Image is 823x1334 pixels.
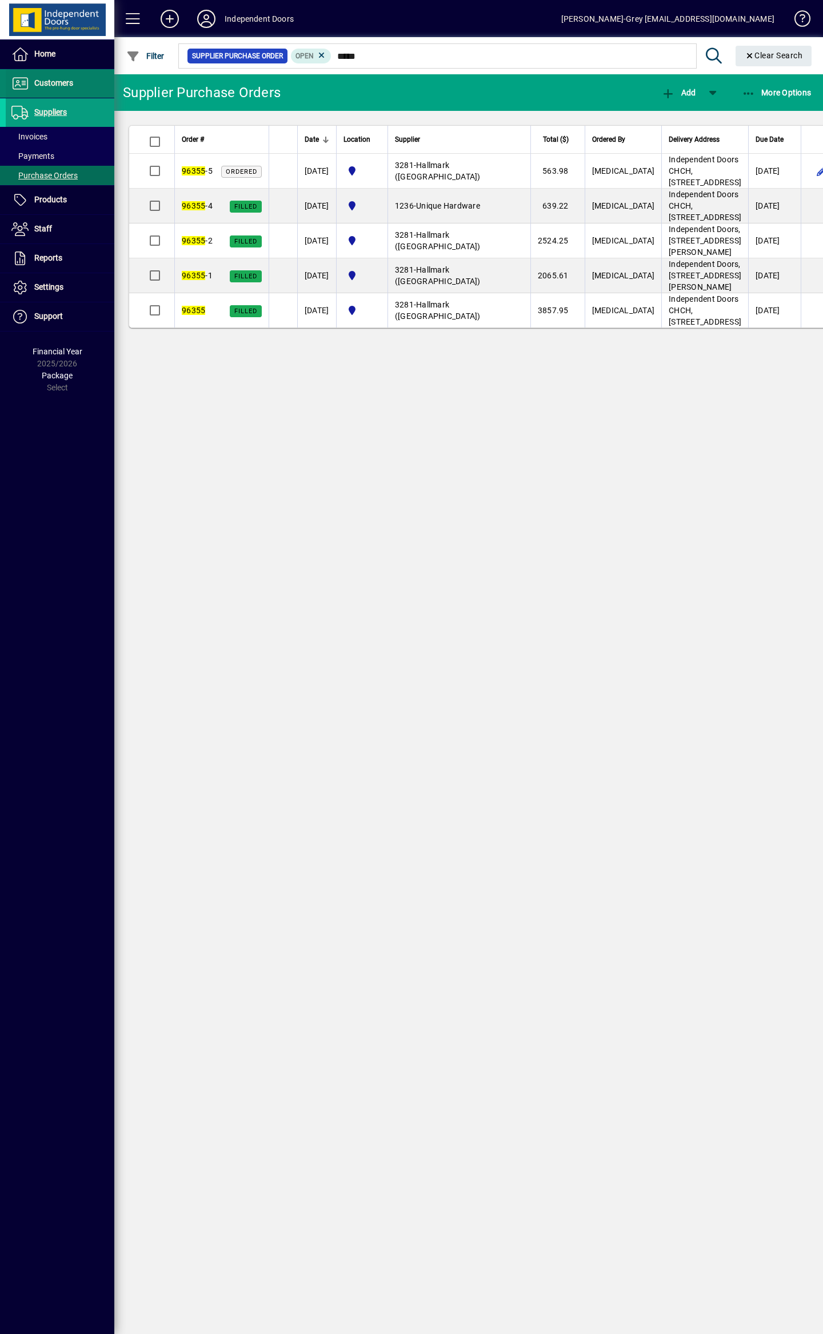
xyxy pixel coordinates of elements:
[387,189,530,223] td: -
[530,293,585,327] td: 3857.95
[297,223,336,258] td: [DATE]
[739,82,814,103] button: More Options
[151,9,188,29] button: Add
[34,253,62,262] span: Reports
[395,265,481,286] span: Hallmark ([GEOGRAPHIC_DATA])
[126,51,165,61] span: Filter
[6,215,114,243] a: Staff
[395,133,524,146] div: Supplier
[530,223,585,258] td: 2524.25
[592,306,655,315] span: [MEDICAL_DATA]
[34,49,55,58] span: Home
[786,2,809,39] a: Knowledge Base
[530,258,585,293] td: 2065.61
[182,133,262,146] div: Order #
[561,10,774,28] div: [PERSON_NAME]-Grey [EMAIL_ADDRESS][DOMAIN_NAME]
[182,166,213,175] span: -5
[661,88,696,97] span: Add
[295,52,314,60] span: Open
[395,230,414,239] span: 3281
[343,199,381,213] span: Cromwell Central Otago
[395,230,481,251] span: Hallmark ([GEOGRAPHIC_DATA])
[658,82,698,103] button: Add
[543,133,569,146] span: Total ($)
[661,223,748,258] td: Independent Doors, [STREET_ADDRESS][PERSON_NAME]
[592,133,625,146] span: Ordered By
[748,223,801,258] td: [DATE]
[661,258,748,293] td: Independent Doors, [STREET_ADDRESS][PERSON_NAME]
[387,258,530,293] td: -
[34,224,52,233] span: Staff
[387,154,530,189] td: -
[416,201,480,210] span: Unique Hardware
[395,133,420,146] span: Supplier
[530,189,585,223] td: 639.22
[6,273,114,302] a: Settings
[661,293,748,327] td: Independent Doors CHCH, [STREET_ADDRESS]
[592,236,655,245] span: [MEDICAL_DATA]
[343,133,381,146] div: Location
[395,300,414,309] span: 3281
[34,107,67,117] span: Suppliers
[234,273,257,280] span: Filled
[34,282,63,291] span: Settings
[756,133,784,146] span: Due Date
[395,201,414,210] span: 1236
[226,168,257,175] span: Ordered
[748,293,801,327] td: [DATE]
[538,133,579,146] div: Total ($)
[592,271,655,280] span: [MEDICAL_DATA]
[343,133,370,146] span: Location
[123,46,167,66] button: Filter
[343,269,381,282] span: Cromwell Central Otago
[748,258,801,293] td: [DATE]
[11,151,54,161] span: Payments
[387,293,530,327] td: -
[11,171,78,180] span: Purchase Orders
[234,203,257,210] span: Filled
[182,133,204,146] span: Order #
[395,265,414,274] span: 3281
[343,234,381,247] span: Cromwell Central Otago
[6,40,114,69] a: Home
[343,303,381,317] span: Cromwell Central Otago
[748,154,801,189] td: [DATE]
[6,69,114,98] a: Customers
[297,189,336,223] td: [DATE]
[34,195,67,204] span: Products
[6,302,114,331] a: Support
[34,78,73,87] span: Customers
[530,154,585,189] td: 563.98
[395,300,481,321] span: Hallmark ([GEOGRAPHIC_DATA])
[6,244,114,273] a: Reports
[387,223,530,258] td: -
[592,201,655,210] span: [MEDICAL_DATA]
[6,186,114,214] a: Products
[748,189,801,223] td: [DATE]
[34,311,63,321] span: Support
[592,166,655,175] span: [MEDICAL_DATA]
[182,166,205,175] em: 96355
[182,306,205,315] em: 96355
[225,10,294,28] div: Independent Doors
[234,307,257,315] span: Filled
[661,154,748,189] td: Independent Doors CHCH, [STREET_ADDRESS]
[182,271,205,280] em: 96355
[669,133,720,146] span: Delivery Address
[745,51,803,60] span: Clear Search
[6,127,114,146] a: Invoices
[182,236,213,245] span: -2
[182,236,205,245] em: 96355
[305,133,329,146] div: Date
[297,258,336,293] td: [DATE]
[756,133,794,146] div: Due Date
[192,50,283,62] span: Supplier Purchase Order
[742,88,812,97] span: More Options
[395,161,414,170] span: 3281
[395,161,481,181] span: Hallmark ([GEOGRAPHIC_DATA])
[291,49,331,63] mat-chip: Completion Status: Open
[188,9,225,29] button: Profile
[305,133,319,146] span: Date
[297,293,336,327] td: [DATE]
[6,166,114,185] a: Purchase Orders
